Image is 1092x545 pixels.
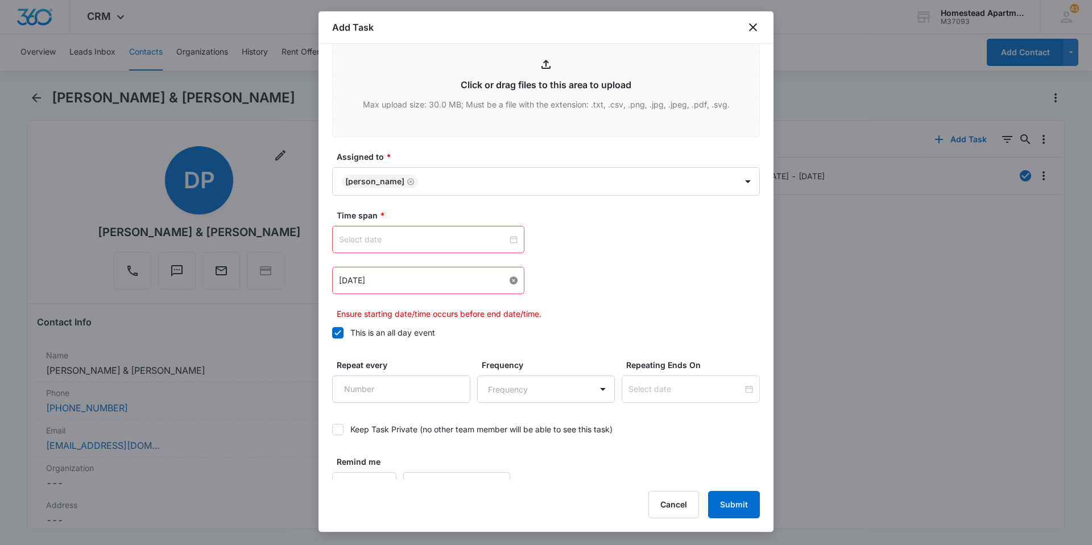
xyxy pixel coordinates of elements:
span: close-circle [510,276,518,284]
button: Submit [708,491,760,518]
label: Repeating Ends On [626,359,764,371]
label: Repeat every [337,359,475,371]
div: Remove Carlos Fierro [404,177,415,185]
button: close [746,20,760,34]
input: Feb 20, 2023 [339,274,507,287]
h1: Add Task [332,20,374,34]
div: Keep Task Private (no other team member will be able to see this task) [350,423,613,435]
div: [PERSON_NAME] [345,177,404,185]
input: Select date [339,233,507,246]
button: Cancel [648,491,699,518]
input: Number [332,375,470,403]
input: Number [332,472,396,499]
div: This is an all day event [350,327,435,338]
label: Assigned to [337,151,764,163]
p: Ensure starting date/time occurs before end date/time. [337,308,760,320]
label: Time span [337,209,764,221]
input: Select date [628,383,743,395]
label: Remind me [337,456,401,468]
label: Frequency [482,359,620,371]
